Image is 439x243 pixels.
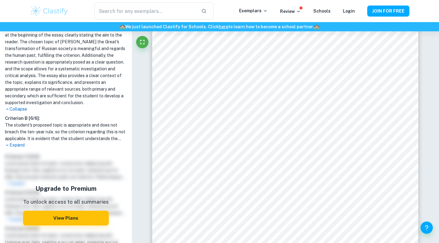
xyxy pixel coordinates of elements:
[5,106,127,112] p: Collapse
[367,6,409,17] button: JOIN FOR FREE
[5,115,127,122] h6: Criterion B [ 6 / 6 ]:
[421,221,433,234] button: Help and Feedback
[23,184,109,193] h5: Upgrade to Premium
[1,23,438,30] h6: We just launched Clastify for Schools. Click to learn how to become a school partner.
[239,7,268,14] p: Exemplars
[120,24,125,29] span: 🏫
[5,142,127,148] p: Expand
[30,5,69,17] img: Clastify logo
[23,198,109,206] p: To unlock access to all summaries
[136,36,148,48] button: Fullscreen
[219,24,228,29] a: here
[314,24,319,29] span: 🏫
[343,9,355,14] a: Login
[5,25,127,106] h1: The student has effectively outlined the topic of their study at the beginning of the essay, clea...
[280,8,301,15] p: Review
[94,2,196,20] input: Search for any exemplars...
[313,9,331,14] a: Schools
[5,122,127,142] h1: The student's proposed topic is appropriate and does not breach the ten-year rule, so the criteri...
[23,211,109,225] button: View Plans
